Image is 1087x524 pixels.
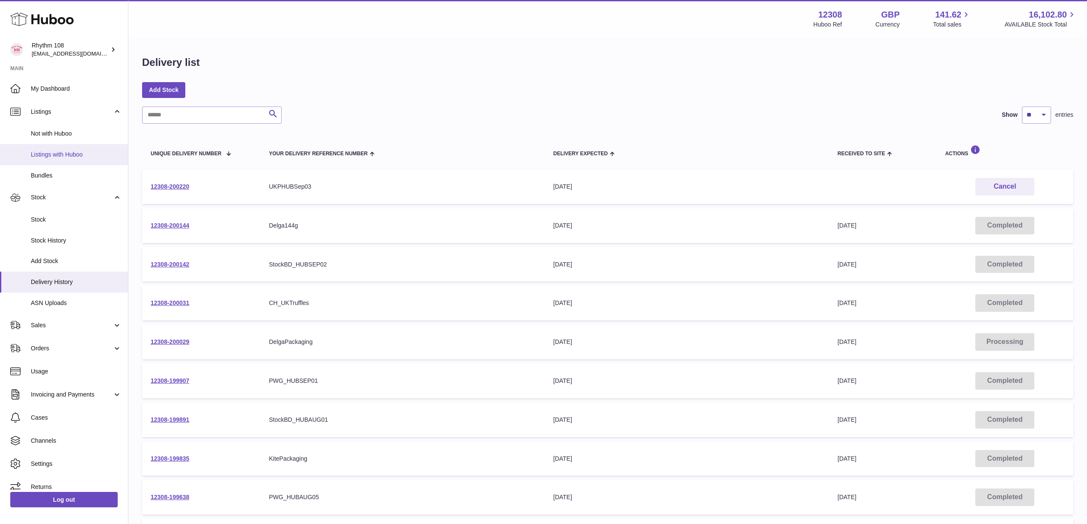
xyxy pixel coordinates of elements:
[31,108,113,116] span: Listings
[10,43,23,56] img: orders@rhythm108.com
[31,85,122,93] span: My Dashboard
[838,455,856,462] span: [DATE]
[553,455,820,463] div: [DATE]
[553,183,820,191] div: [DATE]
[31,237,122,245] span: Stock History
[1004,21,1077,29] span: AVAILABLE Stock Total
[151,377,189,384] a: 12308-199907
[151,151,221,157] span: Unique Delivery Number
[814,21,842,29] div: Huboo Ref
[151,416,189,423] a: 12308-199891
[553,338,820,346] div: [DATE]
[838,338,856,345] span: [DATE]
[151,455,189,462] a: 12308-199835
[553,299,820,307] div: [DATE]
[975,178,1034,195] button: Cancel
[838,222,856,229] span: [DATE]
[10,492,118,507] a: Log out
[945,145,1065,157] div: Actions
[553,222,820,230] div: [DATE]
[142,82,185,98] a: Add Stock
[31,172,122,180] span: Bundles
[151,261,189,268] a: 12308-200142
[31,151,122,159] span: Listings with Huboo
[151,299,189,306] a: 12308-200031
[31,483,122,491] span: Returns
[1055,111,1073,119] span: entries
[269,261,536,269] div: StockBD_HUBSEP02
[1029,9,1067,21] span: 16,102.80
[838,261,856,268] span: [DATE]
[1004,9,1077,29] a: 16,102.80 AVAILABLE Stock Total
[269,222,536,230] div: Delga144g
[935,9,961,21] span: 141.62
[31,321,113,329] span: Sales
[269,151,368,157] span: Your Delivery Reference Number
[151,222,189,229] a: 12308-200144
[269,183,536,191] div: UKPHUBSep03
[31,278,122,286] span: Delivery History
[32,41,109,58] div: Rhythm 108
[553,377,820,385] div: [DATE]
[818,9,842,21] strong: 12308
[553,261,820,269] div: [DATE]
[1002,111,1018,119] label: Show
[31,367,122,376] span: Usage
[31,437,122,445] span: Channels
[838,151,885,157] span: Received to Site
[933,9,971,29] a: 141.62 Total sales
[31,344,113,352] span: Orders
[269,377,536,385] div: PWG_HUBSEP01
[151,183,189,190] a: 12308-200220
[933,21,971,29] span: Total sales
[876,21,900,29] div: Currency
[31,193,113,201] span: Stock
[142,56,200,69] h1: Delivery list
[31,414,122,422] span: Cases
[838,416,856,423] span: [DATE]
[269,338,536,346] div: DelgaPackaging
[838,494,856,500] span: [DATE]
[553,493,820,501] div: [DATE]
[32,50,126,57] span: [EMAIL_ADDRESS][DOMAIN_NAME]
[881,9,900,21] strong: GBP
[838,299,856,306] span: [DATE]
[838,377,856,384] span: [DATE]
[31,299,122,307] span: ASN Uploads
[151,494,189,500] a: 12308-199638
[269,455,536,463] div: KitePackaging
[553,416,820,424] div: [DATE]
[151,338,189,345] a: 12308-200029
[553,151,608,157] span: Delivery Expected
[269,416,536,424] div: StockBD_HUBAUG01
[31,257,122,265] span: Add Stock
[31,460,122,468] span: Settings
[31,391,113,399] span: Invoicing and Payments
[31,216,122,224] span: Stock
[269,299,536,307] div: CH_UKTruffles
[31,130,122,138] span: Not with Huboo
[269,493,536,501] div: PWG_HUBAUG05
